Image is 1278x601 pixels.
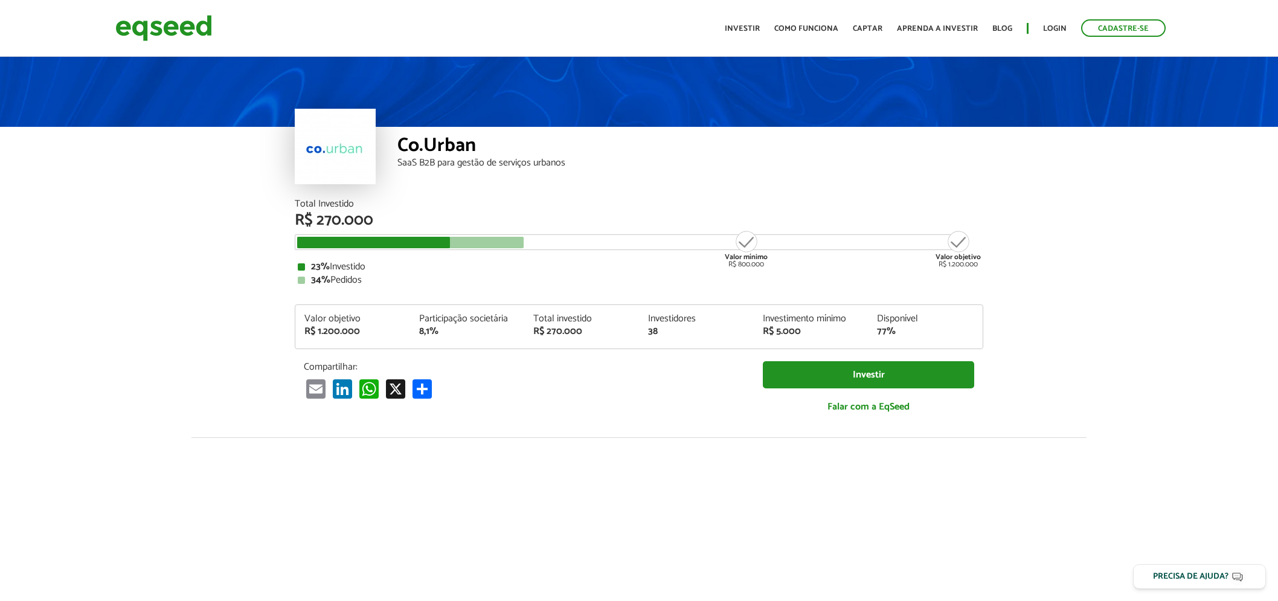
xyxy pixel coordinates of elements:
[311,259,330,275] strong: 23%
[304,361,745,373] p: Compartilhar:
[357,379,381,399] a: WhatsApp
[936,251,981,263] strong: Valor objetivo
[533,314,630,324] div: Total investido
[330,379,355,399] a: LinkedIn
[311,272,330,288] strong: 34%
[419,314,516,324] div: Participação societária
[763,394,974,419] a: Falar com a EqSeed
[397,136,983,158] div: Co.Urban
[936,230,981,268] div: R$ 1.200.000
[1043,25,1067,33] a: Login
[853,25,882,33] a: Captar
[295,213,983,228] div: R$ 270.000
[304,314,401,324] div: Valor objetivo
[304,379,328,399] a: Email
[648,327,745,336] div: 38
[763,314,859,324] div: Investimento mínimo
[533,327,630,336] div: R$ 270.000
[384,379,408,399] a: X
[877,314,974,324] div: Disponível
[295,199,983,209] div: Total Investido
[763,361,974,388] a: Investir
[397,158,983,168] div: SaaS B2B para gestão de serviços urbanos
[763,327,859,336] div: R$ 5.000
[304,327,401,336] div: R$ 1.200.000
[897,25,978,33] a: Aprenda a investir
[724,230,769,268] div: R$ 800.000
[419,327,516,336] div: 8,1%
[115,12,212,44] img: EqSeed
[992,25,1012,33] a: Blog
[410,379,434,399] a: Compartilhar
[298,262,980,272] div: Investido
[774,25,838,33] a: Como funciona
[298,275,980,285] div: Pedidos
[877,327,974,336] div: 77%
[725,251,768,263] strong: Valor mínimo
[725,25,760,33] a: Investir
[648,314,745,324] div: Investidores
[1081,19,1166,37] a: Cadastre-se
